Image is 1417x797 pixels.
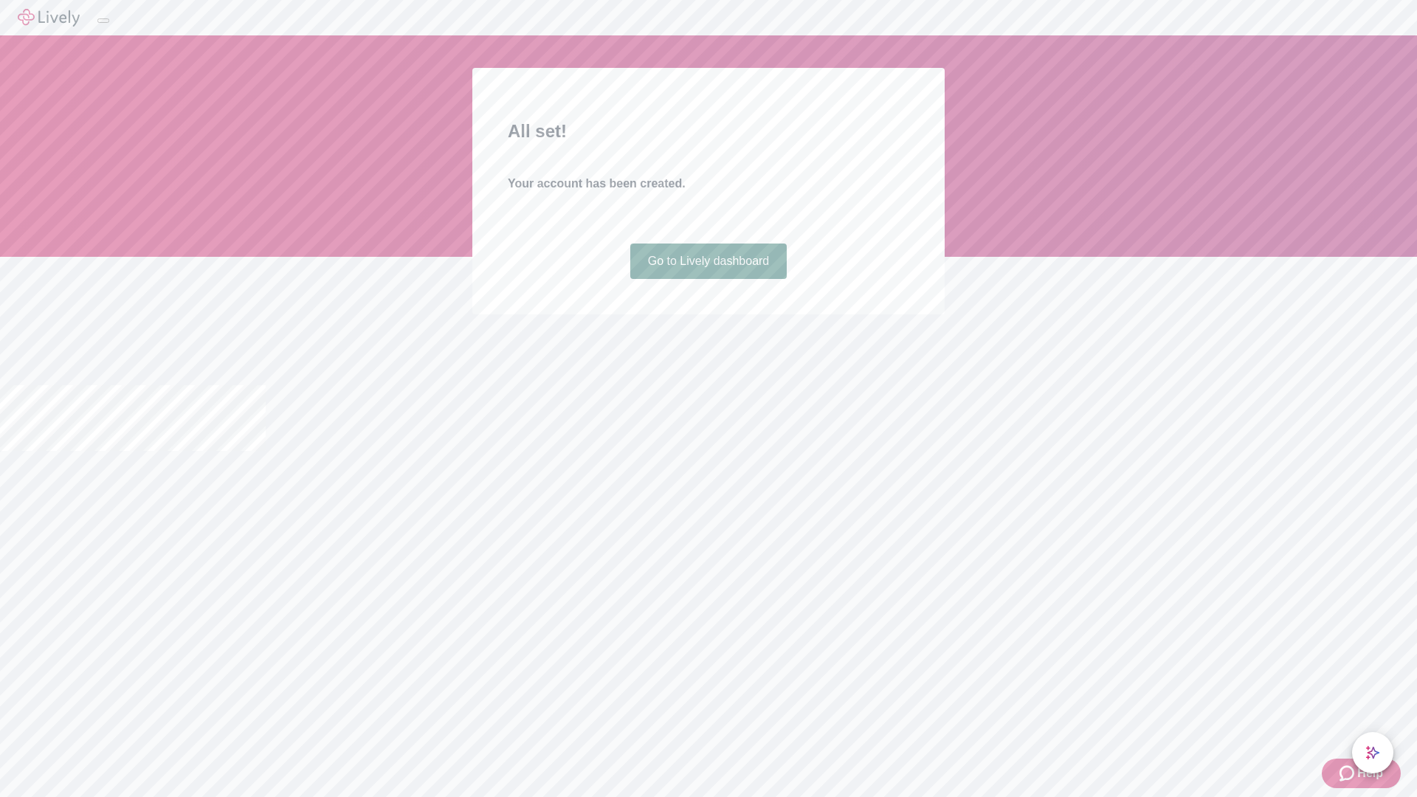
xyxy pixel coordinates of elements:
[1357,765,1383,782] span: Help
[1322,759,1401,788] button: Zendesk support iconHelp
[1352,732,1393,773] button: chat
[18,9,80,27] img: Lively
[508,175,909,193] h4: Your account has been created.
[630,244,787,279] a: Go to Lively dashboard
[1340,765,1357,782] svg: Zendesk support icon
[1365,745,1380,760] svg: Lively AI Assistant
[508,118,909,145] h2: All set!
[97,18,109,23] button: Log out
